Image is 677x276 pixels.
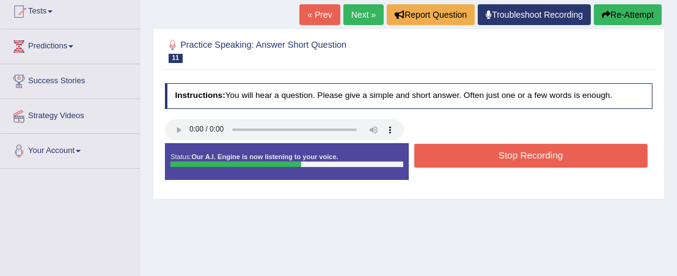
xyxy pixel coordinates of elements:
a: Success Stories [1,64,140,95]
a: Strategy Videos [1,99,140,130]
a: Next » [343,4,384,25]
h2: Practice Speaking: Answer Short Question [165,37,467,63]
button: Stop Recording [414,144,648,168]
a: Predictions [1,29,140,60]
div: Status: [165,143,409,180]
a: Your Account [1,134,140,165]
strong: Our A.I. Engine is now listening to your voice. [192,153,338,160]
a: « Prev [299,4,340,25]
span: 11 [169,54,183,63]
h4: You will hear a question. Please give a simple and short answer. Often just one or a few words is... [165,83,653,109]
button: Re-Attempt [594,4,662,25]
b: Instructions: [175,91,225,100]
button: Report Question [387,4,475,25]
a: Troubleshoot Recording [478,4,591,25]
